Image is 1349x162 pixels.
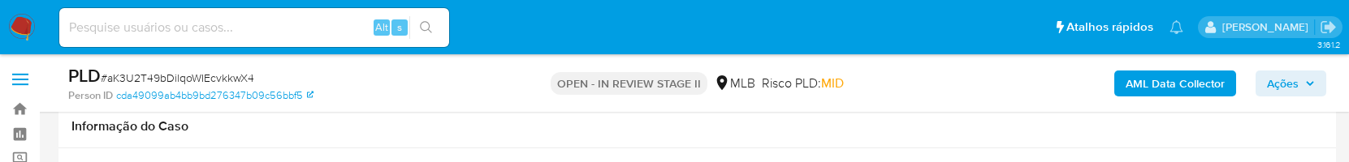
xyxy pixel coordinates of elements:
button: Ações [1256,70,1326,96]
b: PLD [68,62,101,88]
span: Atalhos rápidos [1066,19,1153,36]
span: Risco PLD: [762,75,844,92]
div: MLB [714,75,755,92]
h1: Informação do Caso [71,118,1323,134]
a: Sair [1320,19,1337,36]
span: s [397,19,402,35]
b: Person ID [68,88,113,103]
p: alessandra.barbosa@mercadopago.com [1222,19,1314,35]
span: MID [821,74,844,92]
span: # aK3U2T49bDilqoWIEcvkkwX4 [101,70,254,86]
input: Pesquise usuários ou casos... [59,17,449,38]
button: AML Data Collector [1114,70,1236,96]
p: OPEN - IN REVIEW STAGE II [551,72,707,95]
a: cda49099ab4bb9bd276347b09c56bbf5 [116,88,313,103]
span: Alt [375,19,388,35]
a: Notificações [1170,20,1183,34]
button: search-icon [409,16,443,39]
span: Ações [1267,70,1299,96]
b: AML Data Collector [1126,70,1225,96]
